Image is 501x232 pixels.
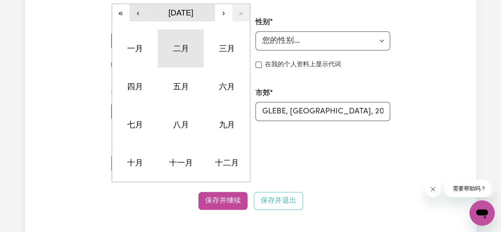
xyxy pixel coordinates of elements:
[112,4,130,21] button: «
[219,120,234,129] font: 九月
[444,180,495,197] iframe: 来自公司的消息
[261,197,296,204] font: 保存并退出
[169,158,192,167] font: 十一月
[169,158,192,167] abbr: 1998年11月
[198,192,248,210] button: 保存并继续
[173,120,189,129] font: 八月
[127,44,143,53] font: 一月
[127,158,143,167] font: 十月
[112,144,158,182] button: 1998年10月
[173,120,189,129] abbr: 1998年8月
[219,44,234,53] abbr: 1998年3月
[158,105,204,144] button: 1998年8月
[215,4,232,21] button: ›
[469,200,495,226] iframe: 启动消息传送窗口的按钮
[204,29,250,67] button: 1998年3月
[255,90,270,97] font: 市郊
[215,158,238,167] font: 十二月
[219,82,234,91] abbr: 1998年6月
[158,29,204,67] button: 1998年2月
[127,44,143,53] abbr: 1998年1月
[118,8,123,17] font: «
[127,82,143,91] font: 四月
[173,44,189,53] font: 二月
[127,120,143,129] font: 七月
[425,181,441,197] iframe: 关闭消息
[239,8,243,17] font: »
[158,67,204,105] button: 1998年5月
[127,120,143,129] abbr: 1998年7月
[168,8,193,17] font: [DATE]
[204,144,250,182] button: 1998年12月
[112,29,158,67] button: 1998年1月
[219,82,234,91] font: 六月
[130,4,147,21] button: ‹
[111,142,140,149] font: 居留身份
[127,82,143,91] abbr: 1998年4月
[222,8,225,17] font: ›
[137,8,139,17] font: ‹
[205,197,241,204] font: 保存并继续
[173,82,189,91] font: 五月
[111,19,140,26] font: 出生日期
[127,158,143,167] abbr: 1998年10月
[219,44,234,53] font: 三月
[232,4,250,21] button: »
[255,19,270,26] font: 性别
[111,90,140,97] font: 街道地址
[147,4,215,21] button: [DATE]
[158,144,204,182] button: 1998年11月
[255,102,390,121] input: 例如新南威尔士州北邦迪
[112,105,158,144] button: 1998年7月
[173,44,189,53] abbr: 1998年2月
[219,120,234,129] abbr: 1998年9月
[254,192,303,210] button: 保存并退出
[215,158,238,167] abbr: 1998年12月
[265,61,341,68] font: 在我的个人资料上显示代词
[173,82,189,91] abbr: 1998年5月
[204,67,250,105] button: 1998年6月
[112,67,158,105] button: 1998年4月
[204,105,250,144] button: 1998年9月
